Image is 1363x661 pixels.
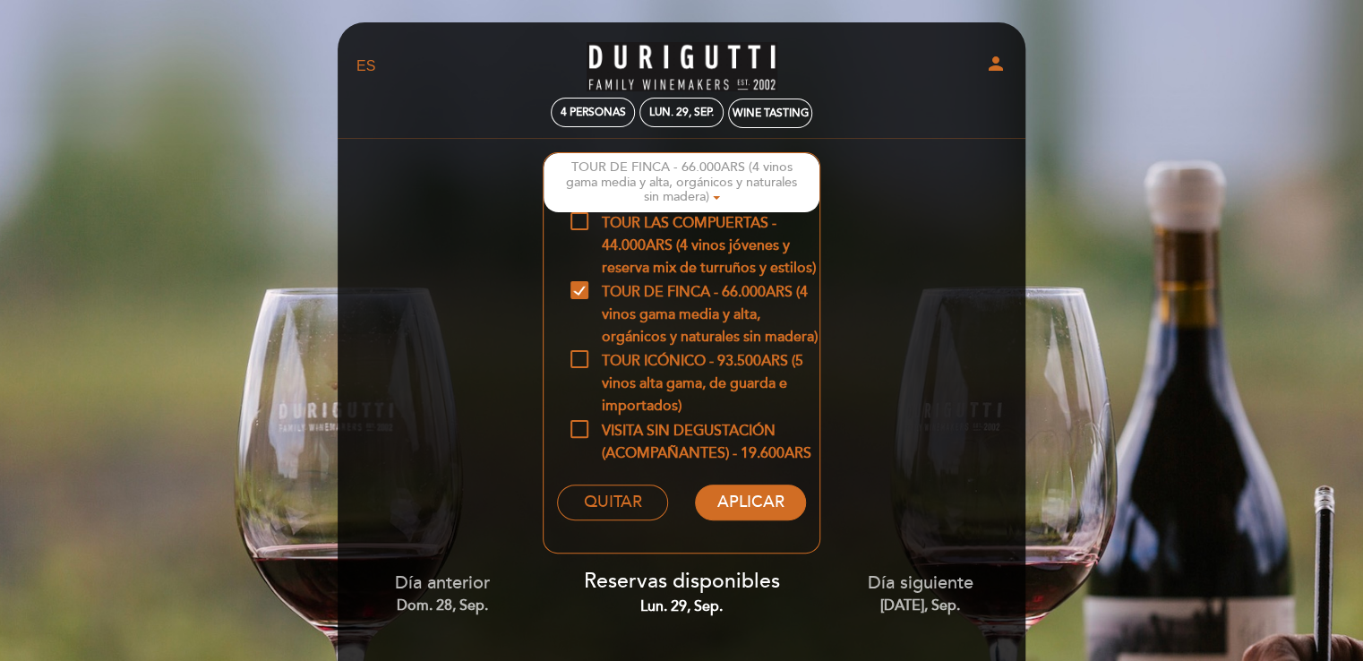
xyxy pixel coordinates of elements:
span: 4 personas [561,106,626,119]
div: Wine Tasting [733,107,809,120]
div: Reservas disponibles [576,567,788,617]
div: dom. 28, sep. [337,596,549,616]
div: Día siguiente [814,571,1026,616]
span: TOUR ICÓNICO - 93.500ARS (5 vinos alta gama, de guarda e importados) [570,350,819,373]
div: [DATE], sep. [814,596,1026,616]
div: Día anterior [337,571,549,616]
span: TOUR LAS COMPUERTAS - 44.000ARS (4 vinos jóvenes y reserva mix de turruños y estilos) [570,212,819,235]
button: QUITAR [557,485,667,520]
span: VISITA SIN DEGUSTACIÓN (ACOMPAÑANTES) - 19.600ARS [570,420,819,442]
span: TOUR DE FINCA - 66.000ARS (4 vinos gama media y alta, orgánicos y naturales sin madera) [570,281,819,304]
div: lun. 29, sep. [649,106,714,119]
a: FINCA VICTORIA – TURISMO [570,42,793,91]
button: person [985,53,1007,81]
i: person [985,53,1007,74]
button: APLICAR [695,485,805,520]
ng-container: TOUR DE FINCA - 66.000ARS (4 vinos gama media y alta, orgánicos y naturales sin madera) [566,159,797,204]
div: lun. 29, sep. [576,597,788,617]
button: TOUR DE FINCA - 66.000ARS (4 vinos gama media y alta, orgánicos y naturales sin madera) [544,153,819,212]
